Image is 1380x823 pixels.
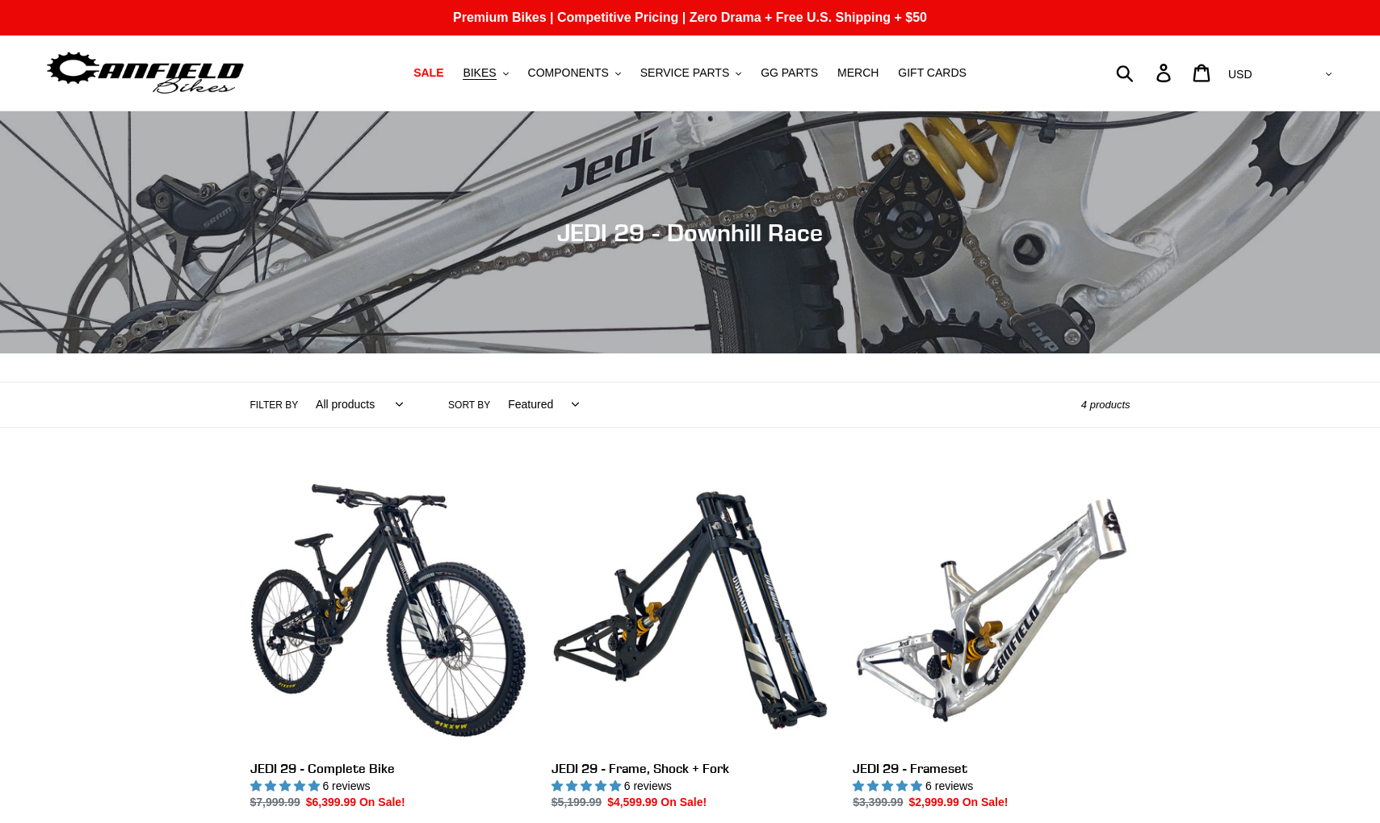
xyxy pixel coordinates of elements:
label: Filter by [250,398,299,412]
a: GIFT CARDS [890,62,975,84]
span: SERVICE PARTS [640,66,729,80]
input: Search [1125,55,1166,90]
label: Sort by [448,398,490,412]
span: 4 products [1081,399,1130,411]
button: COMPONENTS [520,62,629,84]
button: BIKES [455,62,516,84]
span: COMPONENTS [528,66,609,80]
span: MERCH [837,66,879,80]
span: GIFT CARDS [898,66,967,80]
a: SALE [405,62,451,84]
span: JEDI 29 - Downhill Race [557,218,823,247]
a: GG PARTS [753,62,826,84]
span: GG PARTS [761,66,818,80]
span: BIKES [463,66,496,80]
button: SERVICE PARTS [632,62,749,84]
a: MERCH [829,62,887,84]
img: Canfield Bikes [44,48,246,98]
span: SALE [413,66,443,80]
